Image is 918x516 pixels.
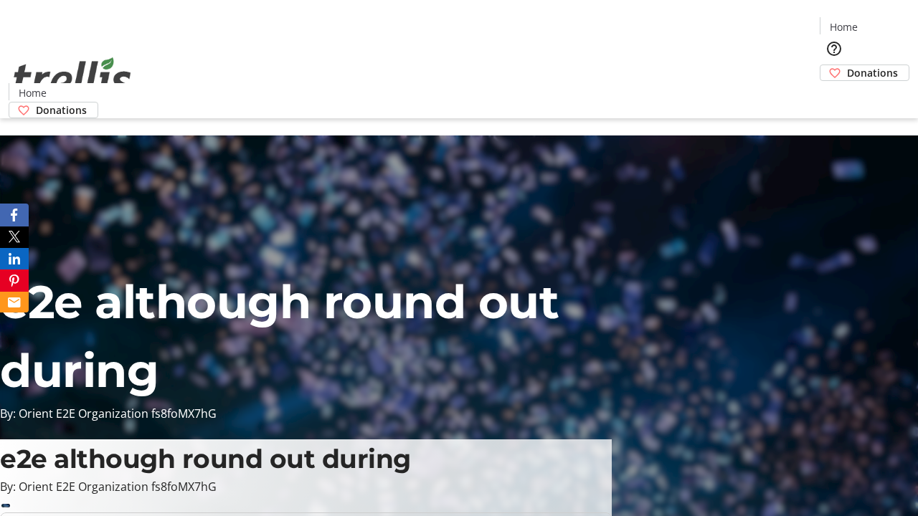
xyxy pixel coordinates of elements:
button: Help [820,34,848,63]
img: Orient E2E Organization fs8foMX7hG's Logo [9,42,136,113]
span: Home [19,85,47,100]
a: Donations [9,102,98,118]
a: Donations [820,64,909,81]
button: Cart [820,81,848,110]
a: Home [820,19,866,34]
span: Donations [36,102,87,118]
a: Home [9,85,55,100]
span: Home [830,19,858,34]
span: Donations [847,65,898,80]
